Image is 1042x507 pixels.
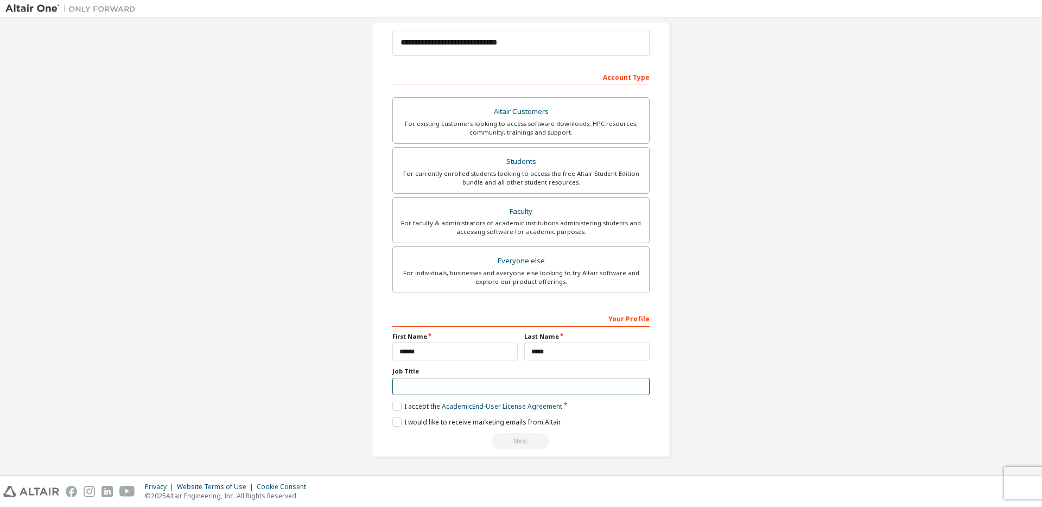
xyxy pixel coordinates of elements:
[145,491,313,500] p: © 2025 Altair Engineering, Inc. All Rights Reserved.
[399,204,643,219] div: Faculty
[145,483,177,491] div: Privacy
[442,402,562,411] a: Academic End-User License Agreement
[392,367,650,376] label: Job Title
[399,169,643,187] div: For currently enrolled students looking to access the free Altair Student Edition bundle and all ...
[101,486,113,497] img: linkedin.svg
[399,269,643,286] div: For individuals, businesses and everyone else looking to try Altair software and explore our prod...
[392,417,561,427] label: I would like to receive marketing emails from Altair
[392,332,518,341] label: First Name
[399,219,643,236] div: For faculty & administrators of academic institutions administering students and accessing softwa...
[399,104,643,119] div: Altair Customers
[84,486,95,497] img: instagram.svg
[399,253,643,269] div: Everyone else
[392,309,650,327] div: Your Profile
[392,402,562,411] label: I accept the
[392,68,650,85] div: Account Type
[257,483,313,491] div: Cookie Consent
[119,486,135,497] img: youtube.svg
[399,154,643,169] div: Students
[524,332,650,341] label: Last Name
[66,486,77,497] img: facebook.svg
[392,433,650,449] div: Read and acccept EULA to continue
[3,486,59,497] img: altair_logo.svg
[177,483,257,491] div: Website Terms of Use
[399,119,643,137] div: For existing customers looking to access software downloads, HPC resources, community, trainings ...
[5,3,141,14] img: Altair One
